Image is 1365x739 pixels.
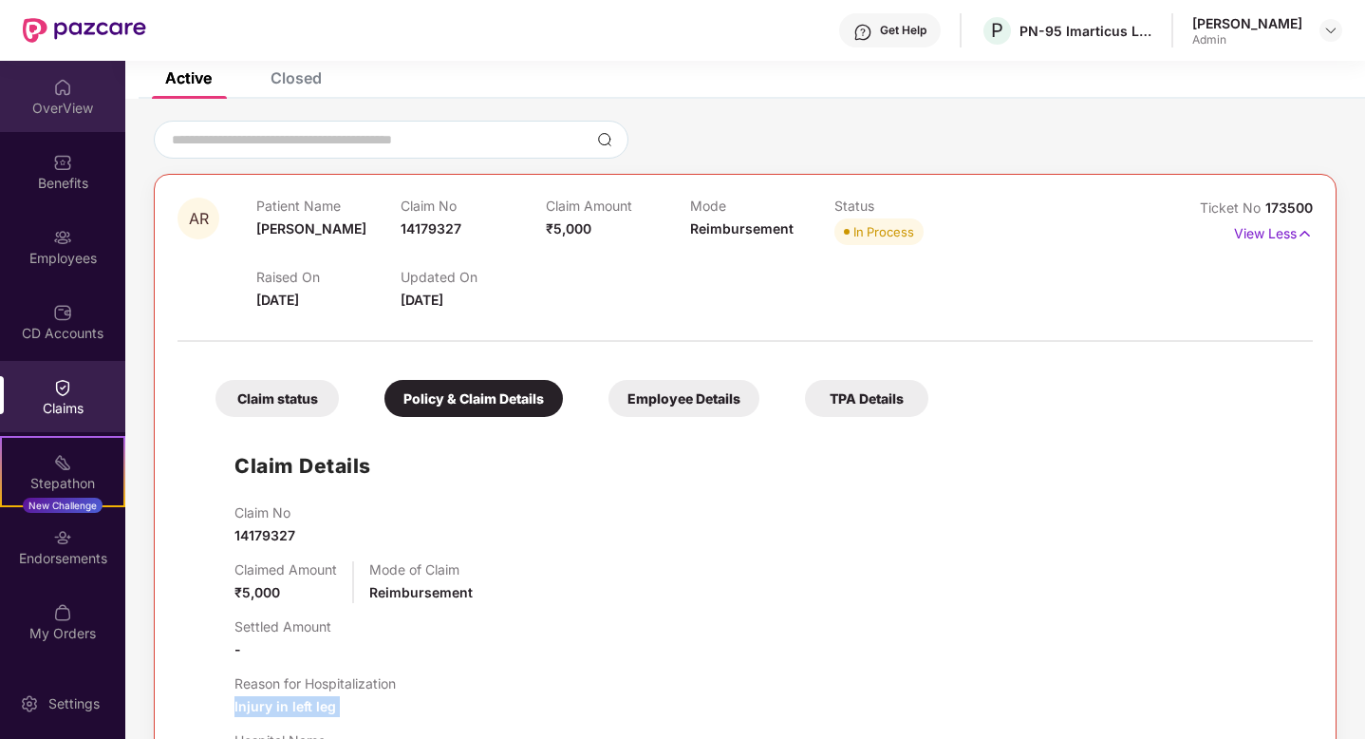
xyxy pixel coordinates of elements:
[256,220,366,237] span: [PERSON_NAME]
[189,211,209,227] span: AR
[1192,14,1302,32] div: [PERSON_NAME]
[234,450,371,482] h1: Claim Details
[401,269,545,285] p: Updated On
[215,380,339,417] div: Claim status
[234,584,280,600] span: ₹5,000
[234,641,241,657] span: -
[234,698,336,714] span: Injury in left leg
[401,198,545,214] p: Claim No
[234,618,331,635] p: Settled Amount
[853,222,914,241] div: In Process
[384,380,563,417] div: Policy & Claim Details
[853,23,872,42] img: svg+xml;base64,PHN2ZyBpZD0iSGVscC0zMngzMiIgeG1sbnM9Imh0dHA6Ly93d3cudzMub3JnLzIwMDAvc3ZnIiB3aWR0aD...
[2,474,123,493] div: Stepathon
[53,528,72,547] img: svg+xml;base64,PHN2ZyBpZD0iRW5kb3JzZW1lbnRzIiB4bWxucz0iaHR0cDovL3d3dy53My5vcmcvMjAwMC9zdmciIHdpZH...
[401,292,443,308] span: [DATE]
[401,220,461,237] span: 14179327
[256,198,401,214] p: Patient Name
[271,68,322,87] div: Closed
[53,78,72,97] img: svg+xml;base64,PHN2ZyBpZD0iSG9tZSIgeG1sbnM9Imh0dHA6Ly93d3cudzMub3JnLzIwMDAvc3ZnIiB3aWR0aD0iMjAiIG...
[991,19,1003,42] span: P
[53,228,72,247] img: svg+xml;base64,PHN2ZyBpZD0iRW1wbG95ZWVzIiB4bWxucz0iaHR0cDovL3d3dy53My5vcmcvMjAwMC9zdmciIHdpZHRoPS...
[1019,22,1152,40] div: PN-95 Imarticus Learning Private Limited
[1192,32,1302,47] div: Admin
[369,584,473,600] span: Reimbursement
[805,380,928,417] div: TPA Details
[597,132,612,147] img: svg+xml;base64,PHN2ZyBpZD0iU2VhcmNoLTMyeDMyIiB4bWxucz0iaHR0cDovL3d3dy53My5vcmcvMjAwMC9zdmciIHdpZH...
[546,198,690,214] p: Claim Amount
[23,498,103,513] div: New Challenge
[1234,218,1313,244] p: View Less
[546,220,591,237] span: ₹5,000
[53,453,72,472] img: svg+xml;base64,PHN2ZyB4bWxucz0iaHR0cDovL3d3dy53My5vcmcvMjAwMC9zdmciIHdpZHRoPSIyMSIgaGVpZ2h0PSIyMC...
[834,198,979,214] p: Status
[43,694,105,713] div: Settings
[234,561,337,578] p: Claimed Amount
[690,220,794,237] span: Reimbursement
[1297,223,1313,244] img: svg+xml;base64,PHN2ZyB4bWxucz0iaHR0cDovL3d3dy53My5vcmcvMjAwMC9zdmciIHdpZHRoPSIxNyIgaGVpZ2h0PSIxNy...
[53,303,72,322] img: svg+xml;base64,PHN2ZyBpZD0iQ0RfQWNjb3VudHMiIGRhdGEtbmFtZT0iQ0QgQWNjb3VudHMiIHhtbG5zPSJodHRwOi8vd3...
[690,198,834,214] p: Mode
[1200,199,1265,216] span: Ticket No
[23,18,146,43] img: New Pazcare Logo
[53,603,72,622] img: svg+xml;base64,PHN2ZyBpZD0iTXlfT3JkZXJzIiBkYXRhLW5hbWU9Ik15IE9yZGVycyIgeG1sbnM9Imh0dHA6Ly93d3cudz...
[53,378,72,397] img: svg+xml;base64,PHN2ZyBpZD0iQ2xhaW0iIHhtbG5zPSJodHRwOi8vd3d3LnczLm9yZy8yMDAwL3N2ZyIgd2lkdGg9IjIwIi...
[1265,199,1313,216] span: 173500
[234,675,396,692] p: Reason for Hospitalization
[234,527,295,543] span: 14179327
[369,561,473,578] p: Mode of Claim
[20,694,39,713] img: svg+xml;base64,PHN2ZyBpZD0iU2V0dGluZy0yMHgyMCIgeG1sbnM9Imh0dHA6Ly93d3cudzMub3JnLzIwMDAvc3ZnIiB3aW...
[608,380,759,417] div: Employee Details
[234,504,295,521] p: Claim No
[256,269,401,285] p: Raised On
[1323,23,1338,38] img: svg+xml;base64,PHN2ZyBpZD0iRHJvcGRvd24tMzJ4MzIiIHhtbG5zPSJodHRwOi8vd3d3LnczLm9yZy8yMDAwL3N2ZyIgd2...
[880,23,926,38] div: Get Help
[165,68,212,87] div: Active
[53,153,72,172] img: svg+xml;base64,PHN2ZyBpZD0iQmVuZWZpdHMiIHhtbG5zPSJodHRwOi8vd3d3LnczLm9yZy8yMDAwL3N2ZyIgd2lkdGg9Ij...
[256,292,299,308] span: [DATE]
